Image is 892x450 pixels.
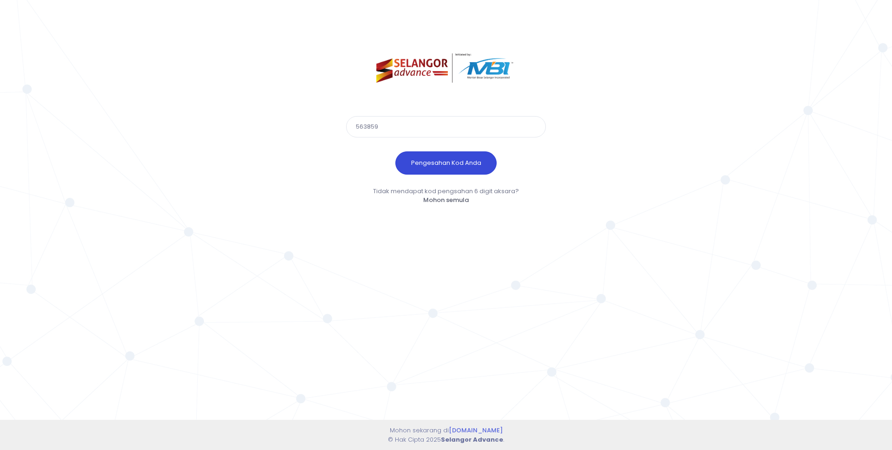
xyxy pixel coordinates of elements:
span: Tidak mendapat kod pengsahan 6 digit aksara? [373,187,519,196]
strong: Selangor Advance [441,435,503,444]
a: Mohon semula [423,196,469,204]
img: selangor-advance.png [376,53,516,83]
input: Kod pengesahan 6 digit aksara [346,116,546,137]
button: Pengesahan Kod Anda [395,151,497,175]
a: [DOMAIN_NAME] [449,426,503,435]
